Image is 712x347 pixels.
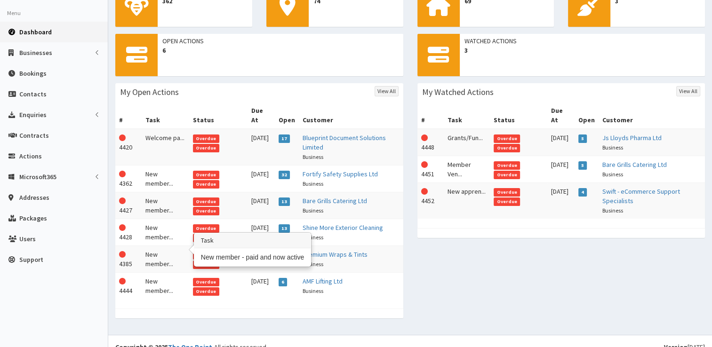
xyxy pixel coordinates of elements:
a: AMF Lifting Ltd [303,277,343,285]
a: Fortify Safety Supplies Ltd [303,170,378,178]
span: Overdue [193,197,219,206]
a: Bare Grills Catering Ltd [602,160,667,169]
td: 4427 [115,192,142,219]
span: Addresses [19,193,49,202]
span: Overdue [494,134,520,143]
span: 13 [279,224,290,233]
h3: My Watched Actions [422,88,494,96]
td: New member... [142,219,189,246]
th: Customer [299,102,403,129]
span: 5 [578,134,587,143]
small: Business [303,180,323,187]
span: Overdue [193,234,219,242]
span: Watched Actions [464,36,701,46]
th: Status [490,102,547,129]
td: 4420 [115,129,142,166]
span: Contacts [19,90,47,98]
td: New member... [142,192,189,219]
th: Task [443,102,490,129]
i: This Action is overdue! [421,161,428,168]
small: Business [303,153,323,160]
span: Microsoft365 [19,173,56,181]
th: Task [142,102,189,129]
span: 32 [279,171,290,179]
span: Overdue [193,134,219,143]
td: [DATE] [247,192,274,219]
th: # [417,102,444,129]
td: [DATE] [547,129,575,156]
i: This Action is overdue! [119,171,126,177]
span: Overdue [193,224,219,233]
th: Due At [247,102,274,129]
td: [DATE] [547,183,575,219]
span: Bookings [19,69,47,78]
span: Overdue [193,287,219,296]
th: Customer [599,102,705,129]
td: [DATE] [247,273,274,300]
td: Member Ven... [443,156,490,183]
span: 5 [578,161,587,170]
i: This Action is overdue! [119,251,126,258]
span: Actions [19,152,42,160]
span: Contracts [19,131,49,140]
td: Welcome pa... [142,129,189,166]
h3: Task [194,233,311,248]
small: Business [303,287,323,294]
span: Users [19,235,36,243]
span: 6 [162,46,399,55]
small: Business [303,234,323,241]
span: Overdue [494,197,520,206]
span: Businesses [19,48,52,57]
small: Business [602,144,623,151]
span: 3 [464,46,701,55]
td: [DATE] [247,219,274,246]
a: View All [375,86,399,96]
a: Shine More Exterior Cleaning [303,223,383,232]
td: [DATE] [247,129,274,166]
span: Overdue [193,171,219,179]
i: This Action is overdue! [119,278,126,284]
a: View All [676,86,700,96]
span: Overdue [193,180,219,189]
a: Premium Wraps & Tints [303,250,368,259]
th: # [115,102,142,129]
td: New member... [142,273,189,300]
small: Business [303,207,323,214]
i: This Action is overdue! [119,134,126,141]
span: Dashboard [19,28,52,36]
span: Overdue [193,278,219,286]
span: 4 [578,188,587,197]
td: Grants/Fun... [443,129,490,156]
span: Enquiries [19,110,47,119]
td: [DATE] [247,166,274,192]
td: 4448 [417,129,444,156]
small: Business [303,260,323,268]
td: 4444 [115,273,142,300]
th: Open [275,102,299,129]
td: New member... [142,246,189,273]
span: Overdue [494,161,520,170]
th: Open [575,102,599,129]
span: 17 [279,134,290,143]
i: This Action is overdue! [119,197,126,204]
a: Bare Grills Catering Ltd [303,197,367,205]
span: Support [19,255,43,264]
td: 4452 [417,183,444,219]
span: 13 [279,197,290,206]
i: This Action is overdue! [421,134,428,141]
td: New appren... [443,183,490,219]
small: Business [602,171,623,178]
small: Business [602,207,623,214]
a: Swift - eCommerce Support Specialists [602,187,680,205]
i: This Action is overdue! [119,224,126,231]
span: 6 [279,278,288,286]
td: 4362 [115,166,142,192]
a: Js Lloyds Pharma Ltd [602,134,662,142]
span: Overdue [494,171,520,179]
a: Blueprint Document Solutions Limited [303,134,386,151]
td: [DATE] [547,156,575,183]
i: This Action is overdue! [421,188,428,195]
td: 4428 [115,219,142,246]
div: New member - paid and now active [194,248,311,266]
td: 4451 [417,156,444,183]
